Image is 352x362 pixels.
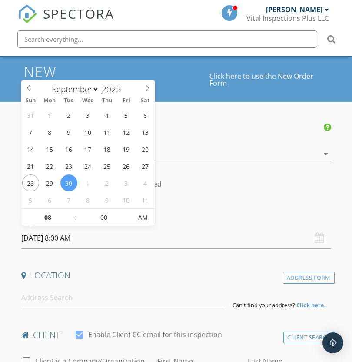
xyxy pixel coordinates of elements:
span: October 1, 2025 [80,174,96,191]
span: September 1, 2025 [41,107,58,124]
div: Client Search [283,332,335,343]
span: September 27, 2025 [137,158,154,174]
h4: Location [21,270,331,281]
div: Vital Inspections Plus LLC [246,14,329,23]
span: October 2, 2025 [99,174,116,191]
span: September 23, 2025 [60,158,77,174]
input: Search everything... [17,30,317,48]
span: September 24, 2025 [80,158,96,174]
span: September 7, 2025 [22,124,39,141]
span: September 8, 2025 [41,124,58,141]
span: October 8, 2025 [80,191,96,208]
span: September 21, 2025 [22,158,39,174]
a: Click here to use the New Order Form [209,73,328,87]
span: September 20, 2025 [137,141,154,158]
input: Select date [21,228,331,249]
div: Open Intercom Messenger [322,332,343,353]
span: September 25, 2025 [99,158,116,174]
span: Sun [21,98,40,104]
h4: client [21,329,331,341]
span: September 11, 2025 [99,124,116,141]
span: Wed [78,98,97,104]
span: Sat [136,98,155,104]
span: October 3, 2025 [118,174,135,191]
div: [PERSON_NAME] [266,5,322,14]
span: September 3, 2025 [80,107,96,124]
span: September 13, 2025 [137,124,154,141]
span: October 5, 2025 [22,191,39,208]
span: September 16, 2025 [60,141,77,158]
a: SPECTORA [18,12,114,30]
span: SPECTORA [43,4,114,23]
span: September 6, 2025 [137,107,154,124]
span: Mon [40,98,59,104]
span: September 5, 2025 [118,107,135,124]
span: September 19, 2025 [118,141,135,158]
input: Address Search [21,287,226,308]
span: August 31, 2025 [22,107,39,124]
span: September 4, 2025 [99,107,116,124]
h1: New Inspection [24,64,209,94]
label: Enable Client CC email for this inspection [88,330,222,339]
span: September 18, 2025 [99,141,116,158]
img: The Best Home Inspection Software - Spectora [18,4,37,23]
span: September 28, 2025 [22,174,39,191]
span: September 17, 2025 [80,141,96,158]
span: September 22, 2025 [41,158,58,174]
span: October 11, 2025 [137,191,154,208]
h4: Date/Time [21,210,331,221]
input: Year [99,84,128,95]
span: Fri [116,98,136,104]
span: September 12, 2025 [118,124,135,141]
span: October 9, 2025 [99,191,116,208]
i: arrow_drop_down [321,149,331,159]
strong: Click here. [296,301,326,309]
span: : [75,209,77,226]
span: September 30, 2025 [60,174,77,191]
span: October 6, 2025 [41,191,58,208]
span: September 26, 2025 [118,158,135,174]
span: September 14, 2025 [22,141,39,158]
span: September 15, 2025 [41,141,58,158]
span: September 29, 2025 [41,174,58,191]
span: September 9, 2025 [60,124,77,141]
div: Address Form [283,272,335,284]
span: September 10, 2025 [80,124,96,141]
span: Can't find your address? [232,301,295,309]
h4: INSPECTOR(S) [21,123,331,134]
span: Thu [97,98,116,104]
span: October 7, 2025 [60,191,77,208]
span: October 10, 2025 [118,191,135,208]
span: September 2, 2025 [60,107,77,124]
span: Tue [59,98,78,104]
span: October 4, 2025 [137,174,154,191]
span: Click to toggle [131,209,155,226]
